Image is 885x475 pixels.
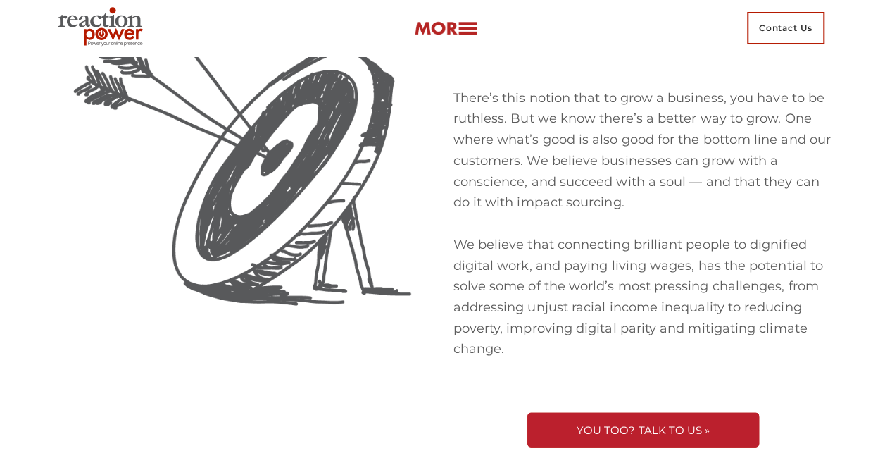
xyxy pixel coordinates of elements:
p: We believe that connecting brilliant people to dignified digital work, and paying living wages, h... [453,235,834,360]
a: You too? Talk to us » [527,413,760,448]
img: more-btn.png [414,20,477,37]
img: Executive Branding | Personal Branding Agency [52,3,154,54]
p: There’s this notion that to grow a business, you have to be ruthless. But we know there’s a bette... [453,88,834,214]
span: Contact Us [747,12,824,44]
